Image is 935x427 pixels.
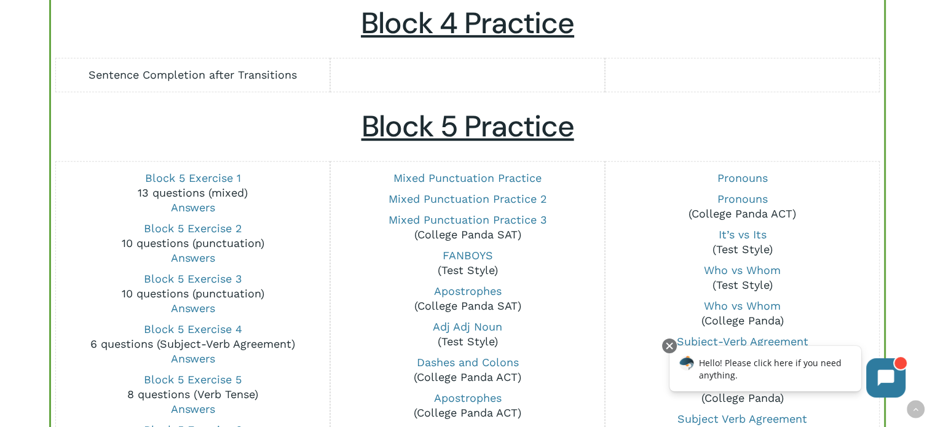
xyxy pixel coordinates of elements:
[339,319,596,349] p: (Test Style)
[416,356,518,369] a: Dashes and Colons
[388,213,546,226] a: Mixed Punctuation Practice 3
[339,391,596,420] p: (College Panda ACT)
[171,251,215,264] a: Answers
[361,4,574,42] u: Block 4 Practice
[361,107,574,146] u: Block 5 Practice
[613,227,870,257] p: (Test Style)
[442,249,492,262] a: FANBOYS
[339,355,596,385] p: (College Panda ACT)
[613,299,870,328] p: (College Panda)
[339,213,596,242] p: (College Panda SAT)
[89,68,297,81] a: Sentence Completion after Transitions
[704,264,781,276] a: Who vs Whom
[613,376,870,405] p: (College Panda)
[144,222,242,235] a: Block 5 Exercise 2
[144,373,242,386] a: Block 5 Exercise 5
[171,352,215,365] a: Answers
[676,335,808,348] a: Subject-Verb Agreement
[65,171,322,215] p: 13 questions (mixed)
[704,299,781,312] a: Who vs Whom
[171,302,215,315] a: Answers
[613,192,870,221] p: (College Panda ACT)
[433,284,501,297] a: Apostrophes
[388,192,546,205] a: Mixed Punctuation Practice 2
[677,412,807,425] a: Subject Verb Agreement
[717,192,767,205] a: Pronouns
[613,263,870,292] p: (Test Style)
[433,391,501,404] a: Apostrophes
[433,320,502,333] a: Adj Adj Noun
[65,272,322,316] p: 10 questions (punctuation)
[393,171,542,184] a: Mixed Punctuation Practice
[339,248,596,278] p: (Test Style)
[171,402,215,415] a: Answers
[65,322,322,366] p: 6 questions (Subject-Verb Agreement)
[145,171,241,184] a: Block 5 Exercise 1
[65,221,322,265] p: 10 questions (punctuation)
[718,228,766,241] a: It’s vs Its
[657,336,918,410] iframe: Chatbot
[65,372,322,417] p: 8 questions (Verb Tense)
[717,171,767,184] a: Pronouns
[339,284,596,313] p: (College Panda SAT)
[171,201,215,214] a: Answers
[144,323,242,335] a: Block 5 Exercise 4
[144,272,242,285] a: Block 5 Exercise 3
